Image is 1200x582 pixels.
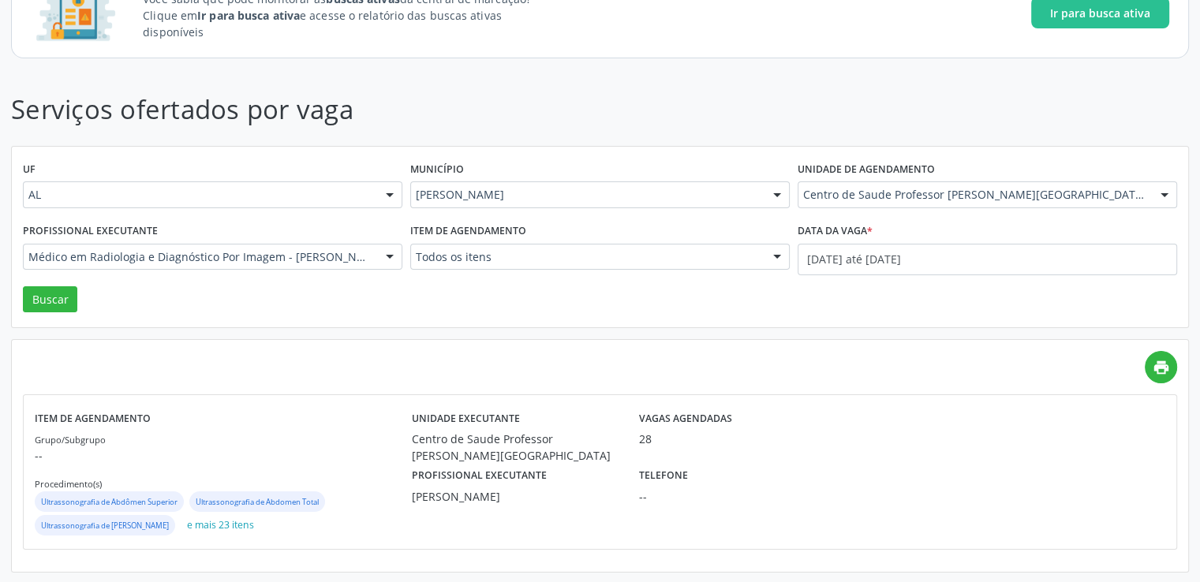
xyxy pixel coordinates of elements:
div: [PERSON_NAME] [412,488,617,505]
label: Item de agendamento [35,406,151,431]
label: Unidade de agendamento [798,158,935,182]
span: Centro de Saude Professor [PERSON_NAME][GEOGRAPHIC_DATA] [803,187,1145,203]
div: Centro de Saude Professor [PERSON_NAME][GEOGRAPHIC_DATA] [412,431,617,464]
small: Procedimento(s) [35,478,102,490]
span: Todos os itens [416,249,757,265]
p: -- [35,447,412,464]
a: print [1145,351,1177,383]
button: e mais 23 itens [181,515,260,536]
span: AL [28,187,370,203]
span: Ir para busca ativa [1050,5,1150,21]
label: UF [23,158,36,182]
span: Médico em Radiologia e Diagnóstico Por Imagem - [PERSON_NAME] [28,249,370,265]
label: Telefone [639,464,688,488]
small: Grupo/Subgrupo [35,434,106,446]
small: Ultrassonografia de Abdômen Superior [41,497,178,507]
label: Data da vaga [798,219,873,244]
i: print [1153,359,1170,376]
span: [PERSON_NAME] [416,187,757,203]
small: Ultrassonografia de [PERSON_NAME] [41,520,169,531]
strong: Ir para busca ativa [197,8,300,23]
div: -- [639,488,731,505]
label: Item de agendamento [410,219,526,244]
p: Serviços ofertados por vaga [11,90,836,129]
button: Buscar [23,286,77,313]
input: Selecione um intervalo [798,244,1177,275]
label: Município [410,158,464,182]
small: Ultrassonografia de Abdomen Total [196,497,319,507]
label: Vagas agendadas [639,406,732,431]
label: Profissional executante [412,464,547,488]
label: Unidade executante [412,406,520,431]
div: 28 [639,431,787,447]
label: Profissional executante [23,219,158,244]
